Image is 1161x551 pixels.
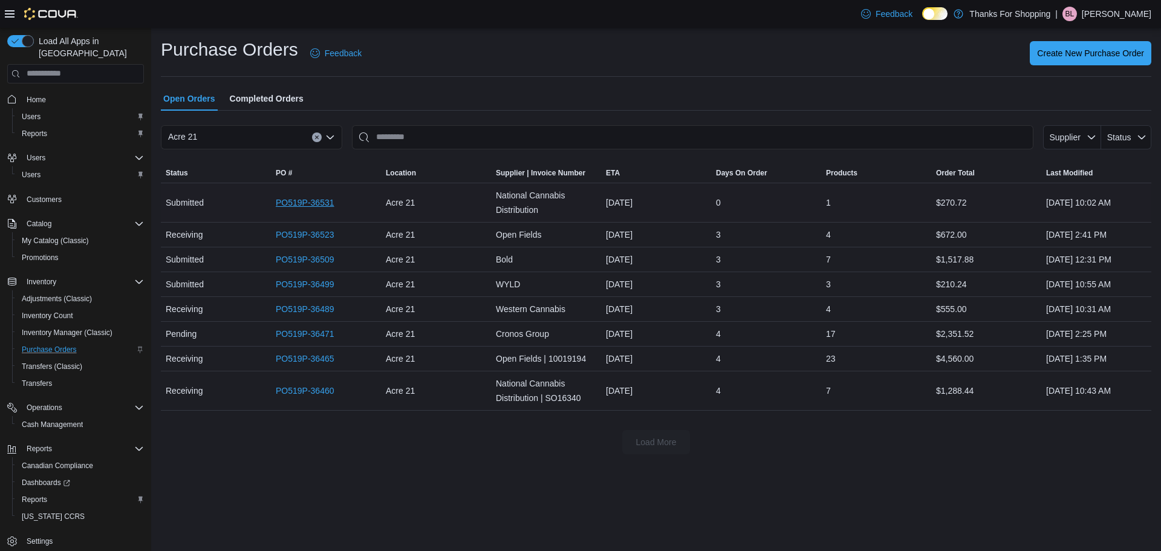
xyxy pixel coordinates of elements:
a: Feedback [856,2,917,26]
button: Clear input [312,132,322,142]
span: Reports [22,495,47,504]
div: [DATE] 2:25 PM [1041,322,1151,346]
span: Feedback [325,47,362,59]
img: Cova [24,8,78,20]
span: Promotions [17,250,144,265]
div: $555.00 [931,297,1041,321]
div: [DATE] [601,272,711,296]
span: 7 [826,383,831,398]
span: Adjustments (Classic) [17,292,144,306]
span: Status [1107,132,1131,142]
button: Users [12,108,149,125]
button: Open list of options [325,132,335,142]
div: $1,288.44 [931,379,1041,403]
span: PO # [276,168,292,178]
span: Reports [17,126,144,141]
span: Location [386,168,416,178]
span: Bl [1065,7,1075,21]
span: Feedback [876,8,912,20]
div: Open Fields [491,223,601,247]
span: Reports [22,129,47,139]
button: Users [2,149,149,166]
span: Products [826,168,857,178]
span: Last Modified [1046,168,1093,178]
span: Purchase Orders [22,345,77,354]
button: Inventory [22,275,61,289]
span: 4 [826,227,831,242]
a: Feedback [305,41,366,65]
span: Canadian Compliance [22,461,93,471]
div: Open Fields | 10019194 [491,347,601,371]
span: Receiving [166,383,203,398]
span: Acre 21 [386,195,415,210]
div: [DATE] [601,297,711,321]
a: My Catalog (Classic) [17,233,94,248]
span: Acre 21 [386,327,415,341]
a: Users [17,168,45,182]
input: This is a search bar. After typing your query, hit enter to filter the results lower in the page. [352,125,1033,149]
a: Dashboards [12,474,149,491]
span: Cash Management [17,417,144,432]
button: Canadian Compliance [12,457,149,474]
button: Order Total [931,163,1041,183]
a: PO519P-36531 [276,195,334,210]
span: Submitted [166,252,204,267]
div: [DATE] [601,379,711,403]
a: Cash Management [17,417,88,432]
span: Customers [22,192,144,207]
a: Reports [17,492,52,507]
div: WYLD [491,272,601,296]
a: PO519P-36489 [276,302,334,316]
div: Bold [491,247,601,272]
div: [DATE] 1:35 PM [1041,347,1151,371]
span: Customers [27,195,62,204]
span: Load More [636,436,677,448]
span: Pending [166,327,197,341]
span: Transfers (Classic) [22,362,82,371]
span: 17 [826,327,836,341]
div: [DATE] [601,191,711,215]
button: Products [821,163,931,183]
button: Status [1101,125,1151,149]
a: Settings [22,534,57,549]
span: 3 [826,277,831,292]
button: Catalog [2,215,149,232]
button: Reports [2,440,149,457]
span: Supplier [1050,132,1081,142]
button: Supplier | Invoice Number [491,163,601,183]
span: 1 [826,195,831,210]
span: Operations [27,403,62,412]
button: Create New Purchase Order [1030,41,1151,65]
button: Adjustments (Classic) [12,290,149,307]
button: Inventory Count [12,307,149,324]
span: Reports [22,442,144,456]
a: Home [22,93,51,107]
span: Receiving [166,302,203,316]
span: Cash Management [22,420,83,429]
span: Reports [27,444,52,454]
div: [DATE] 2:41 PM [1041,223,1151,247]
button: Users [22,151,50,165]
span: Users [22,170,41,180]
span: Inventory Manager (Classic) [17,325,144,340]
a: Purchase Orders [17,342,82,357]
a: Promotions [17,250,63,265]
a: PO519P-36460 [276,383,334,398]
span: Create New Purchase Order [1037,47,1144,59]
a: Transfers (Classic) [17,359,87,374]
span: Supplier | Invoice Number [496,168,585,178]
button: Cash Management [12,416,149,433]
button: Load More [622,430,690,454]
div: [DATE] 10:02 AM [1041,191,1151,215]
span: Acre 21 [386,351,415,366]
button: My Catalog (Classic) [12,232,149,249]
span: Acre 21 [386,383,415,398]
span: My Catalog (Classic) [22,236,89,246]
button: Inventory Manager (Classic) [12,324,149,341]
div: $672.00 [931,223,1041,247]
span: Settings [27,536,53,546]
span: Acre 21 [386,277,415,292]
span: 3 [716,277,721,292]
a: Dashboards [17,475,75,490]
a: Adjustments (Classic) [17,292,97,306]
